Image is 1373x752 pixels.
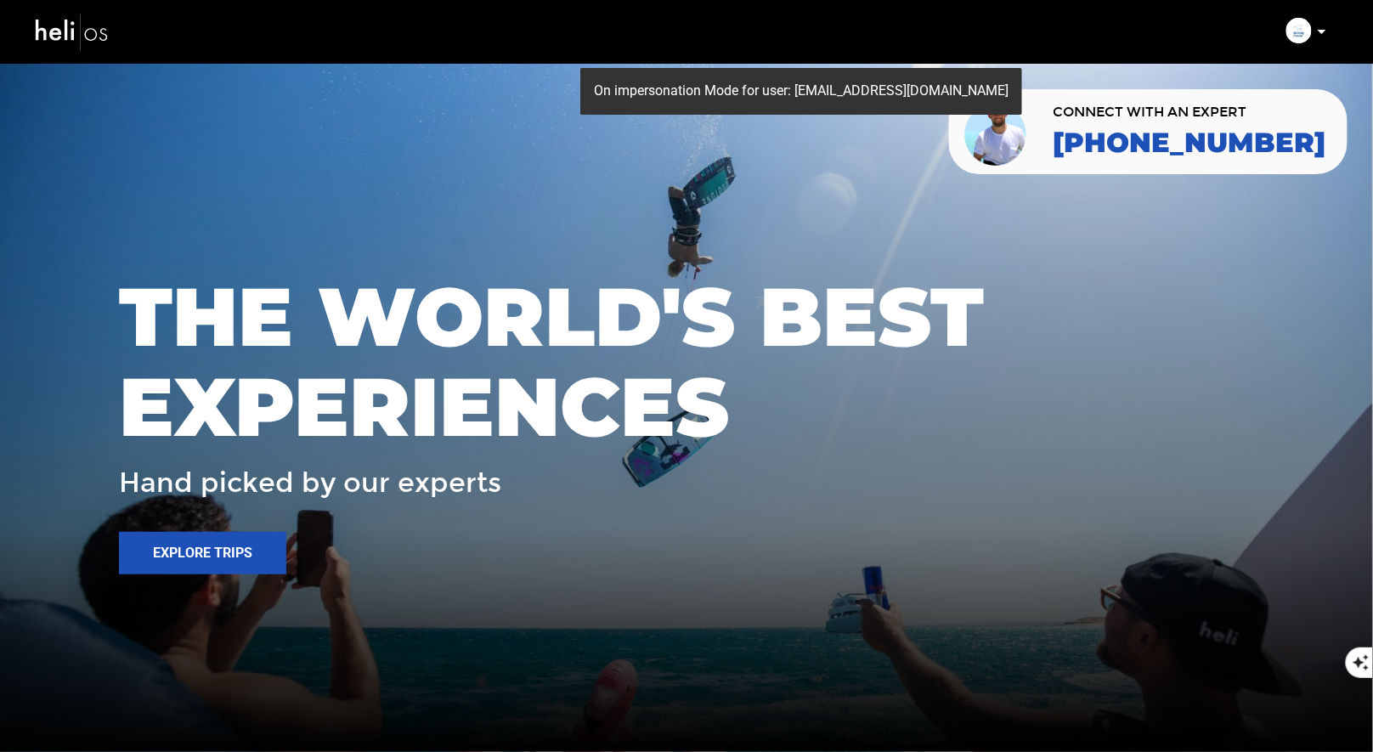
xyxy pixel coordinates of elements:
[119,272,1254,451] span: THE WORLD'S BEST EXPERIENCES
[1054,127,1326,158] a: [PHONE_NUMBER]
[962,96,1032,167] img: contact our team
[119,532,286,574] button: Explore Trips
[34,9,110,54] img: heli-logo
[1286,18,1312,43] img: img_0ff4e6702feb5b161957f2ea789f15f4.png
[580,68,1022,115] div: On impersonation Mode for user: [EMAIL_ADDRESS][DOMAIN_NAME]
[1054,105,1326,119] span: CONNECT WITH AN EXPERT
[119,468,501,498] span: Hand picked by our experts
